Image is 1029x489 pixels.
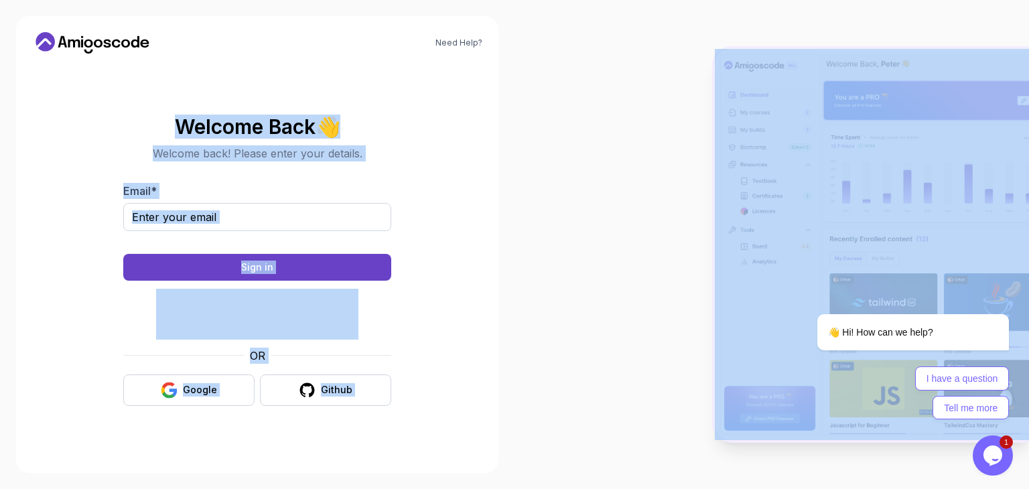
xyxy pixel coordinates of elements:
iframe: chat widget [973,435,1016,476]
div: Google [183,383,217,397]
iframe: chat widget [774,209,1016,429]
p: OR [250,348,265,364]
a: Home link [32,32,153,54]
p: Welcome back! Please enter your details. [123,145,391,161]
iframe: Widget containing checkbox for hCaptcha security challenge [156,289,358,340]
span: 👋 [315,115,340,137]
button: Github [260,374,391,406]
input: Enter your email [123,203,391,231]
button: Google [123,374,255,406]
button: Sign in [123,254,391,281]
h2: Welcome Back [123,116,391,137]
div: Github [321,383,352,397]
div: Sign in [241,261,273,274]
img: Amigoscode Dashboard [715,49,1029,440]
a: Need Help? [435,38,482,48]
label: Email * [123,184,157,198]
